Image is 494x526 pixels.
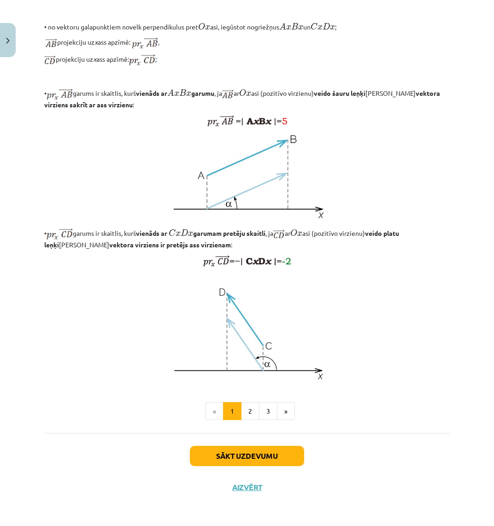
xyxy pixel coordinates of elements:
[44,402,450,421] nav: Page navigation example
[136,229,167,237] b: vienāds ar
[330,25,335,30] span: x
[44,87,450,110] p: • garums ir skaitlis, kurš , ja ar asi (pozitīvo virzienu) [PERSON_NAME] :
[44,227,450,250] p: • garums ir skaitlis, kurš , ja ar asi (pozitīvo virzienu) [PERSON_NAME] :
[174,92,179,96] span: x
[311,23,318,30] span: C
[259,402,277,421] button: 3
[246,92,251,96] span: x
[167,89,174,96] span: A
[279,23,286,29] span: A
[179,89,186,96] span: B
[44,20,450,32] p: • no vektoru galapunktiem novelk perpendikulus pret asi, iegūstot nogriežņus un ;
[44,54,450,66] p: projekciju uz ass apzīmē: ;
[229,483,265,492] button: Aizvērt
[6,38,10,44] img: icon-close-lesson-0947bae3869378f0d4975bcd49f059093ad1ed9edebbc8119c70593378902aed.svg
[277,402,295,421] button: »
[44,229,399,249] b: veido platu leņķi
[167,229,265,237] b: garumam pretēju skaitli
[298,25,303,30] span: x
[205,25,210,30] span: x
[190,446,304,466] button: Sākt uzdevumu
[44,37,450,49] p: projekciju uz ass apzīmē: ,
[291,23,298,29] span: B
[297,232,302,236] span: x
[239,89,246,96] span: O
[186,92,191,96] span: x
[188,232,193,236] span: x
[181,229,188,236] span: D
[93,55,96,63] i: x
[176,232,181,236] span: x
[314,89,365,97] b: veido šauru leņķi
[241,402,259,421] button: 2
[44,89,440,109] b: vektora virziens sakrīt ar ass virzienu
[136,89,214,97] b: vienāds ar garumu
[109,240,231,249] b: vektora virziens ir pretējs ass virzienam
[318,25,323,30] span: x
[223,402,241,421] button: 1
[94,38,98,46] i: x
[169,229,176,236] span: C
[286,25,291,30] span: x
[323,23,330,29] span: D
[198,23,205,30] span: O
[290,229,297,236] span: O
